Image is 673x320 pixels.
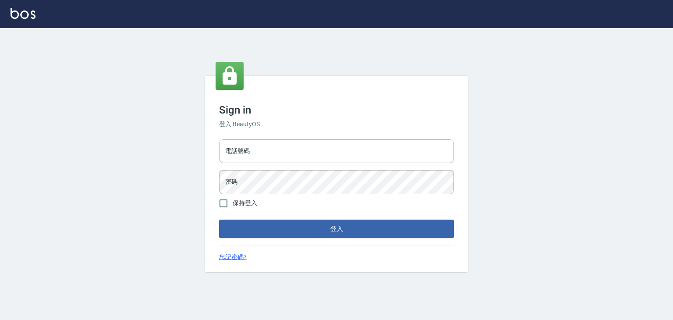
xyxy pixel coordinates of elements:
img: Logo [11,8,35,19]
a: 忘記密碼? [219,252,247,262]
button: 登入 [219,220,454,238]
span: 保持登入 [233,199,257,208]
h3: Sign in [219,104,454,116]
h6: 登入 BeautyOS [219,120,454,129]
